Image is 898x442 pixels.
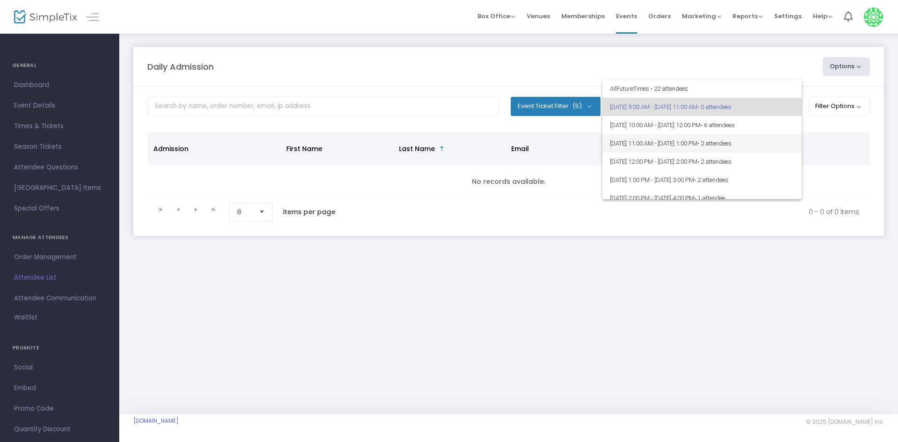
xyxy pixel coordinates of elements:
span: All Future Times • 22 attendees [610,80,794,98]
span: [DATE] 12:00 PM - [DATE] 2:00 PM [610,152,794,171]
span: • 1 attendee [694,195,725,202]
span: [DATE] 10:00 AM - [DATE] 12:00 PM [610,116,794,134]
span: • 2 attendees [694,176,728,183]
span: • 0 attendees [697,103,731,110]
span: [DATE] 1:00 PM - [DATE] 3:00 PM [610,171,794,189]
span: • 6 attendees [701,122,735,129]
span: • 2 attendees [697,140,731,147]
span: [DATE] 9:00 AM - [DATE] 11:00 AM [610,98,794,116]
span: [DATE] 11:00 AM - [DATE] 1:00 PM [610,134,794,152]
span: • 2 attendees [697,158,731,165]
span: [DATE] 2:00 PM - [DATE] 4:00 PM [610,189,794,207]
